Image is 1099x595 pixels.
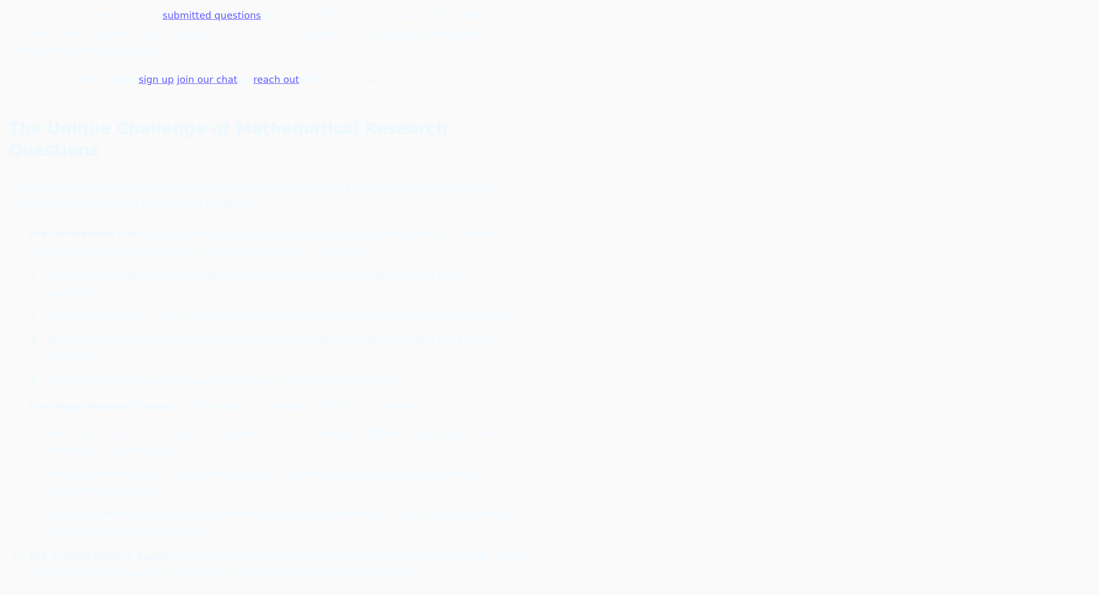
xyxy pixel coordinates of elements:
li: : In mathematics, the tools you need to solve a problem often look entirely different from the or... [24,225,522,390]
a: submitted questions [162,10,261,21]
b: The Critical Nuance Factor [28,551,171,562]
li: Notation evolves dramatically between eras and subfields, requiring translation between mathemati... [43,465,522,499]
li: A request to "build an optimal order router" requires understanding Multi-Armed Bandit algorithms. [43,268,522,302]
b: The Abstraction Gap [28,228,138,239]
li: The cost of missing a key historical reference isn't merely inefficiency—it can represent years o... [43,505,522,539]
b: The Deep Historical Context [28,401,180,412]
li: : Mathematics is cumulative knowledge spanning centuries: [24,398,522,539]
a: reach out [253,74,299,85]
p: Special thanks to everyone who and provided feedback on answers! With well over a thousand questi... [9,7,522,58]
p: For those new here, please , , or with any feedback. [9,71,522,88]
li: Solving "high-dimensional sphere packing" requires mastery of [PERSON_NAME] and Modular Functions. [43,332,522,366]
a: join our chat [177,74,237,85]
a: sign up [138,74,174,85]
li: The breakthrough in "ranking web pages" came through eigenvalue analysis of adjacency graphs. [43,308,522,326]
p: Mathematical research presents some fundamental challenges making it a particularly stringent tes... [9,178,522,212]
li: Sometimes you have to track a thread back a hundred years (and different languages) before findin... [43,424,522,458]
h2: The Unique Challenge of Mathematical Research Questions [9,118,522,161]
li: Finding when to "stop evaluating options" leads to the Secretary Problem. [43,373,522,390]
